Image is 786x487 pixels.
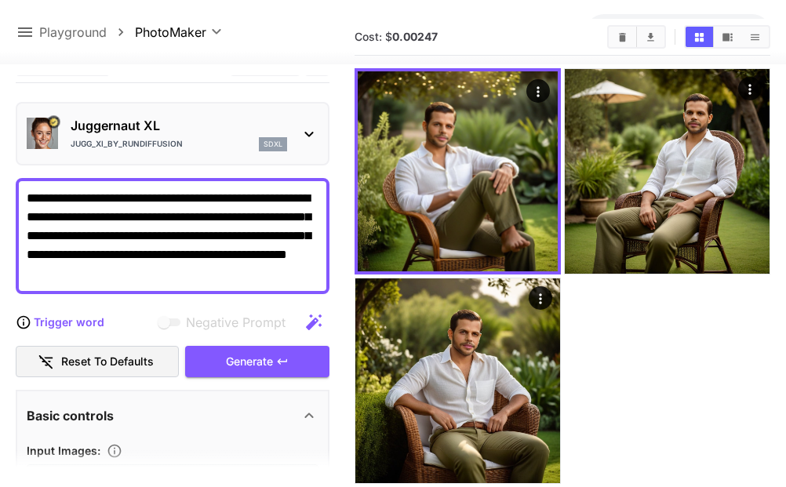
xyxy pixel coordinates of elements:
[529,286,552,310] div: Actions
[637,27,664,47] button: Download All
[355,278,560,483] img: 9k=
[586,14,770,50] button: $15.81299JD
[609,27,636,47] button: Clear All
[100,443,129,459] button: Upload a reference image to guide the result. This is needed for Image-to-Image or Inpainting. Su...
[738,77,762,100] div: Actions
[607,25,666,49] div: Clear AllDownload All
[741,27,769,47] button: Show media in list view
[47,116,60,129] button: Certified Model – Vetted for best performance and includes a commercial license.
[186,313,286,332] span: Negative Prompt
[27,110,318,158] div: Certified Model – Vetted for best performance and includes a commercial license.Juggernaut XLJugg...
[264,139,282,150] p: sdxl
[135,23,206,42] span: PhotoMaker
[34,314,104,330] p: Trigger word
[71,116,287,135] p: Juggernaut XL
[686,27,713,47] button: Show media in grid view
[27,444,100,457] span: Input Images :
[155,312,298,332] span: Negative prompts are not compatible with the selected model.
[358,71,558,271] img: Z
[39,23,135,42] nav: breadcrumb
[684,25,770,49] div: Show media in grid viewShow media in video viewShow media in list view
[714,27,741,47] button: Show media in video view
[226,352,273,372] span: Generate
[355,30,438,43] span: Cost: $
[185,346,329,378] button: Generate
[392,30,438,43] b: 0.00247
[16,346,179,378] button: Reset to defaults
[526,79,550,103] div: Actions
[16,307,104,338] button: Trigger word
[565,69,770,274] img: 9k=
[27,406,114,425] p: Basic controls
[71,138,183,150] p: Jugg_XI_by_RunDiffusion
[39,23,107,42] a: Playground
[27,397,318,434] div: Basic controls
